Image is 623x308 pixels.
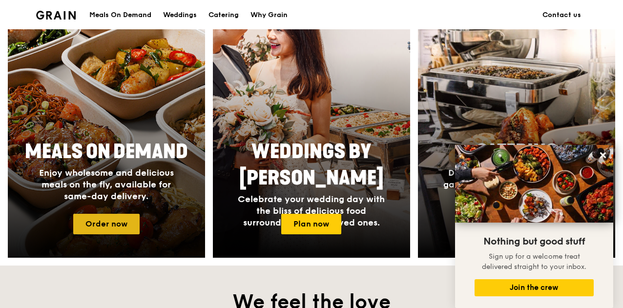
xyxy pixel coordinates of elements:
[250,0,288,30] div: Why Grain
[281,214,341,234] a: Plan now
[163,0,197,30] div: Weddings
[483,236,585,247] span: Nothing but good stuff
[245,0,293,30] a: Why Grain
[476,140,558,164] span: Catering
[239,140,384,190] span: Weddings by [PERSON_NAME]
[73,214,140,234] a: Order now
[455,145,613,223] img: DSC07876-Edit02-Large.jpeg
[475,279,594,296] button: Join the crew
[36,11,76,20] img: Grain
[25,140,188,164] span: Meals On Demand
[595,147,611,163] button: Close
[238,194,385,228] span: Celebrate your wedding day with the bliss of delicious food surrounded by your loved ones.
[89,0,151,30] div: Meals On Demand
[157,0,203,30] a: Weddings
[482,252,586,271] span: Sign up for a welcome treat delivered straight to your inbox.
[537,0,587,30] a: Contact us
[39,167,174,202] span: Enjoy wholesome and delicious meals on the fly, available for same-day delivery.
[203,0,245,30] a: Catering
[208,0,239,30] div: Catering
